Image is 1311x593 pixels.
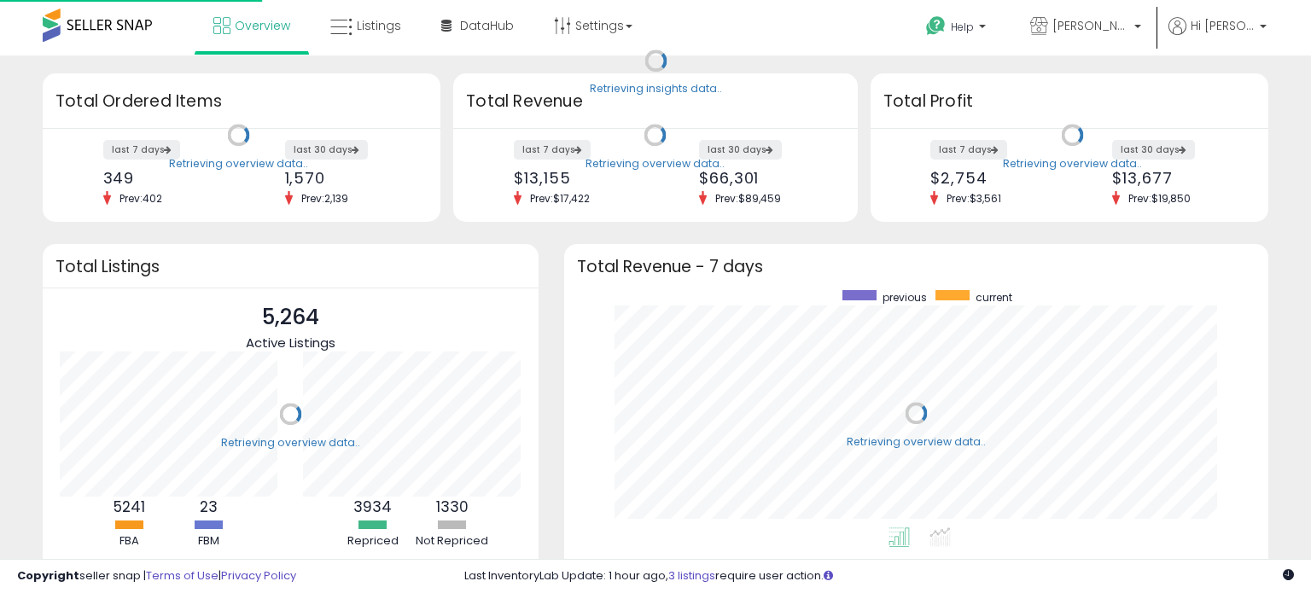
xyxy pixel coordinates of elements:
span: Help [951,20,974,34]
span: [PERSON_NAME] LLC [1052,17,1129,34]
div: Retrieving overview data.. [586,156,725,172]
a: Hi [PERSON_NAME] [1168,17,1267,55]
span: DataHub [460,17,514,34]
div: Retrieving overview data.. [169,156,308,172]
div: seller snap | | [17,568,296,584]
strong: Copyright [17,567,79,584]
i: Get Help [925,15,947,37]
span: Listings [357,17,401,34]
span: Overview [235,17,290,34]
div: Retrieving overview data.. [847,434,986,450]
span: Hi [PERSON_NAME] [1191,17,1255,34]
div: Retrieving overview data.. [1003,156,1142,172]
div: Retrieving overview data.. [221,435,360,451]
a: Help [912,3,1003,55]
